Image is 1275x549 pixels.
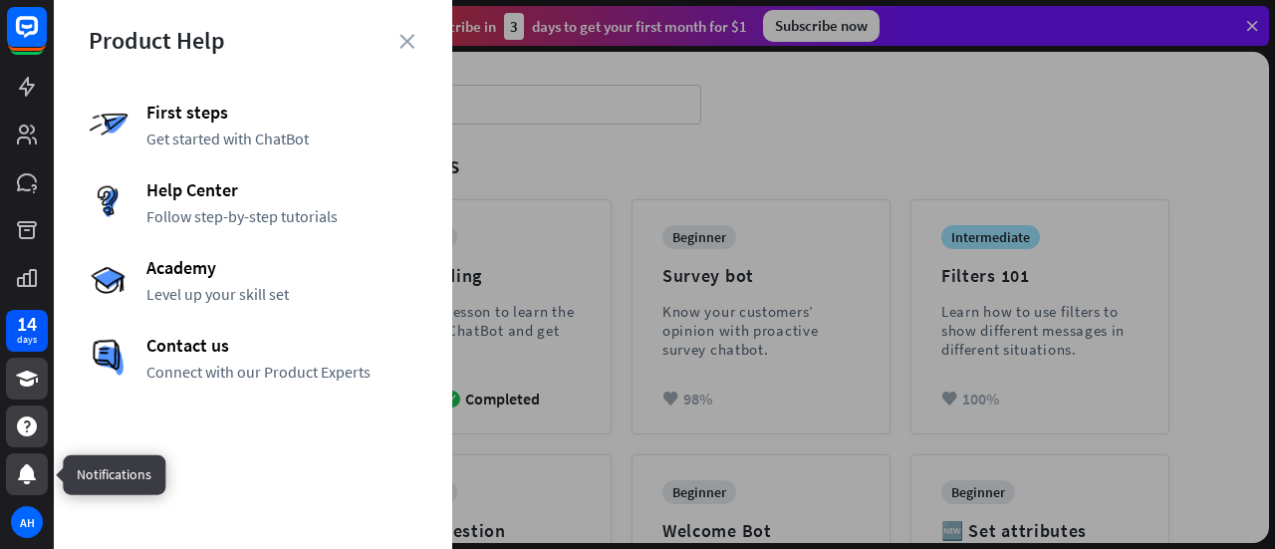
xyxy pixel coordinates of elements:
[146,284,417,304] span: Level up your skill set
[16,8,76,68] button: Open LiveChat chat widget
[146,178,417,201] span: Help Center
[399,34,414,49] i: close
[6,310,48,352] a: 14 days
[146,362,417,382] span: Connect with our Product Experts
[146,129,417,148] span: Get started with ChatBot
[146,206,417,226] span: Follow step-by-step tutorials
[146,334,417,357] span: Contact us
[17,315,37,333] div: 14
[146,256,417,279] span: Academy
[11,506,43,538] div: AH
[146,101,417,124] span: First steps
[17,333,37,347] div: days
[89,25,417,56] div: Product Help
